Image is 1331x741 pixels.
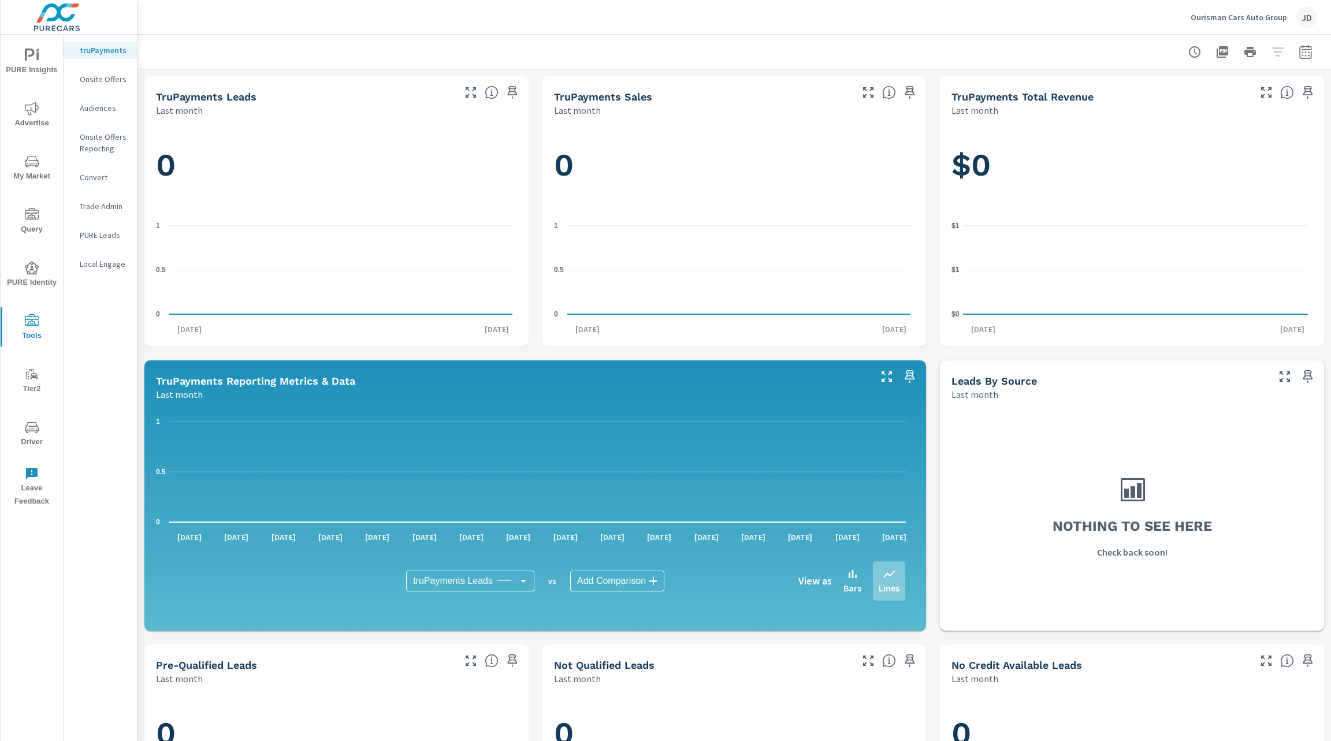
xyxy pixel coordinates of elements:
[169,531,210,543] p: [DATE]
[951,103,998,117] p: Last month
[4,467,60,508] span: Leave Feedback
[827,531,868,543] p: [DATE]
[4,420,60,449] span: Driver
[554,266,564,274] text: 0.5
[859,83,878,102] button: Make Fullscreen
[882,85,896,99] span: Number of sales matched to a truPayments lead. [Source: This data is sourced from the dealer's DM...
[874,531,914,543] p: [DATE]
[733,531,774,543] p: [DATE]
[156,672,203,686] p: Last month
[592,531,633,543] p: [DATE]
[963,323,1003,335] p: [DATE]
[1276,367,1294,386] button: Make Fullscreen
[843,581,861,595] p: Bars
[1191,12,1287,23] p: Ourisman Cars Auto Group
[357,531,397,543] p: [DATE]
[80,172,128,183] p: Convert
[503,651,522,670] span: Save this to your personalized report
[901,367,919,386] span: Save this to your personalized report
[1280,654,1294,668] span: A lead that has been submitted but has not gone through the credit application process.
[4,208,60,236] span: Query
[554,146,915,185] h1: 0
[156,222,160,230] text: 1
[156,91,256,103] h5: truPayments Leads
[882,654,896,668] span: A basic review has been done and has not approved the credit worthiness of the lead by the config...
[64,226,137,244] div: PURE Leads
[498,531,538,543] p: [DATE]
[1211,40,1234,64] button: "Export Report to PDF"
[4,102,60,130] span: Advertise
[485,85,499,99] span: The number of truPayments leads.
[879,581,899,595] p: Lines
[639,531,679,543] p: [DATE]
[404,531,445,543] p: [DATE]
[1294,40,1317,64] button: Select Date Range
[798,575,832,587] h6: View as
[477,323,517,335] p: [DATE]
[534,576,570,586] p: vs
[503,83,522,102] span: Save this to your personalized report
[80,131,128,154] p: Onsite Offers Reporting
[4,49,60,77] span: PURE Insights
[80,44,128,56] p: truPayments
[951,146,1313,185] h1: $0
[1299,367,1317,386] span: Save this to your personalized report
[1239,40,1262,64] button: Print Report
[1257,651,1276,670] button: Make Fullscreen
[310,531,351,543] p: [DATE]
[951,672,998,686] p: Last month
[80,73,128,85] p: Onsite Offers
[156,146,517,185] h1: 0
[80,102,128,114] p: Audiences
[156,103,203,117] p: Last month
[570,571,664,591] div: Add Comparison
[80,229,128,241] p: PURE Leads
[1272,323,1313,335] p: [DATE]
[878,367,896,386] button: Make Fullscreen
[1299,83,1317,102] span: Save this to your personalized report
[554,103,601,117] p: Last month
[216,531,256,543] p: [DATE]
[951,310,960,318] text: $0
[156,388,203,401] p: Last month
[451,531,492,543] p: [DATE]
[263,531,304,543] p: [DATE]
[1,35,63,513] div: nav menu
[901,651,919,670] span: Save this to your personalized report
[156,518,160,526] text: 0
[1257,83,1276,102] button: Make Fullscreen
[64,128,137,157] div: Onsite Offers Reporting
[1296,7,1317,28] div: JD
[951,388,998,401] p: Last month
[80,258,128,270] p: Local Engage
[901,83,919,102] span: Save this to your personalized report
[64,198,137,215] div: Trade Admin
[64,169,137,186] div: Convert
[1280,85,1294,99] span: Total revenue from sales matched to a truPayments lead. [Source: This data is sourced from the de...
[4,314,60,342] span: Tools
[859,651,878,670] button: Make Fullscreen
[156,468,166,476] text: 0.5
[780,531,820,543] p: [DATE]
[406,571,534,591] div: truPayments Leads
[485,654,499,668] span: A basic review has been done and approved the credit worthiness of the lead by the configured cre...
[4,367,60,396] span: Tier2
[156,659,257,671] h5: Pre-Qualified Leads
[64,70,137,88] div: Onsite Offers
[577,575,646,587] span: Add Comparison
[874,323,914,335] p: [DATE]
[951,222,960,230] text: $1
[64,255,137,273] div: Local Engage
[64,42,137,59] div: truPayments
[1097,545,1168,559] p: Check back soon!
[4,261,60,289] span: PURE Identity
[462,83,480,102] button: Make Fullscreen
[554,222,558,230] text: 1
[545,531,586,543] p: [DATE]
[554,310,558,318] text: 0
[156,418,160,426] text: 1
[1299,651,1317,670] span: Save this to your personalized report
[951,659,1082,671] h5: No Credit Available Leads
[156,310,160,318] text: 0
[686,531,727,543] p: [DATE]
